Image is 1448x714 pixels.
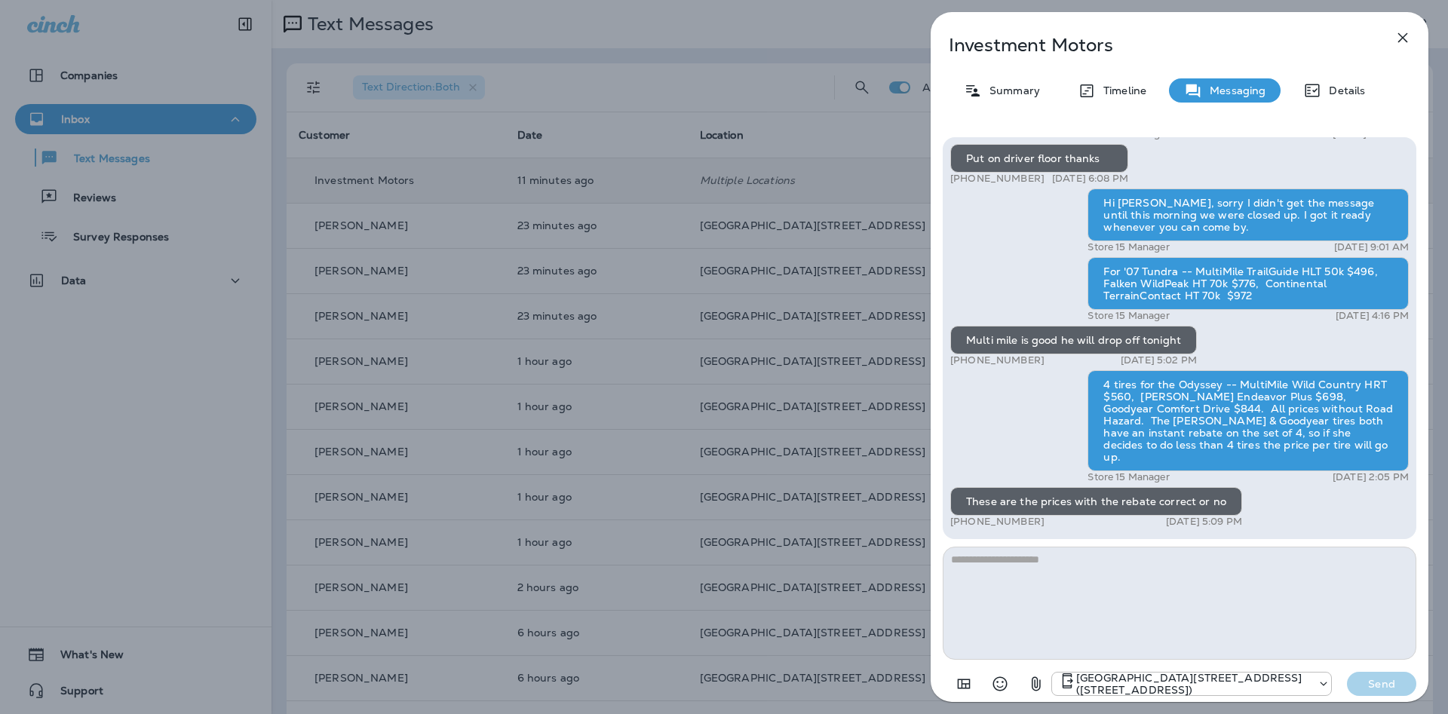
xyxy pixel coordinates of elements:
p: Messaging [1202,84,1265,97]
p: Store 15 Manager [1088,241,1169,253]
p: [PHONE_NUMBER] [950,516,1045,528]
p: Timeline [1096,84,1146,97]
p: [DATE] 5:09 PM [1166,516,1242,528]
p: Summary [982,84,1040,97]
p: [DATE] 6:08 PM [1052,173,1128,185]
button: Select an emoji [985,669,1015,699]
p: [DATE] 5:02 PM [1121,354,1197,366]
p: [DATE] 2:05 PM [1333,471,1409,483]
p: Store 15 Manager [1088,471,1169,483]
p: Store 15 Manager [1088,310,1169,322]
div: These are the prices with the rebate correct or no [950,487,1242,516]
p: Details [1321,84,1365,97]
div: +1 (402) 891-8464 [1052,672,1331,696]
p: [DATE] 4:16 PM [1336,310,1409,322]
p: [PHONE_NUMBER] [950,354,1045,366]
p: [PHONE_NUMBER] [950,173,1045,185]
div: For '07 Tundra -- MultiMile TrailGuide HLT 50k $496, Falken WildPeak HT 70k $776, Continental Ter... [1088,257,1409,310]
button: Add in a premade template [949,669,979,699]
div: Multi mile is good he will drop off tonight [950,326,1197,354]
p: [GEOGRAPHIC_DATA][STREET_ADDRESS] ([STREET_ADDRESS]) [1076,672,1310,696]
div: Put on driver floor thanks [950,144,1128,173]
p: [DATE] 9:01 AM [1334,241,1409,253]
div: 4 tires for the Odyssey -- MultiMile Wild Country HRT $560, [PERSON_NAME] Endeavor Plus $698, Goo... [1088,370,1409,471]
p: Investment Motors [949,35,1361,56]
div: Hi [PERSON_NAME], sorry I didn't get the message until this morning we were closed up. I got it r... [1088,188,1409,241]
